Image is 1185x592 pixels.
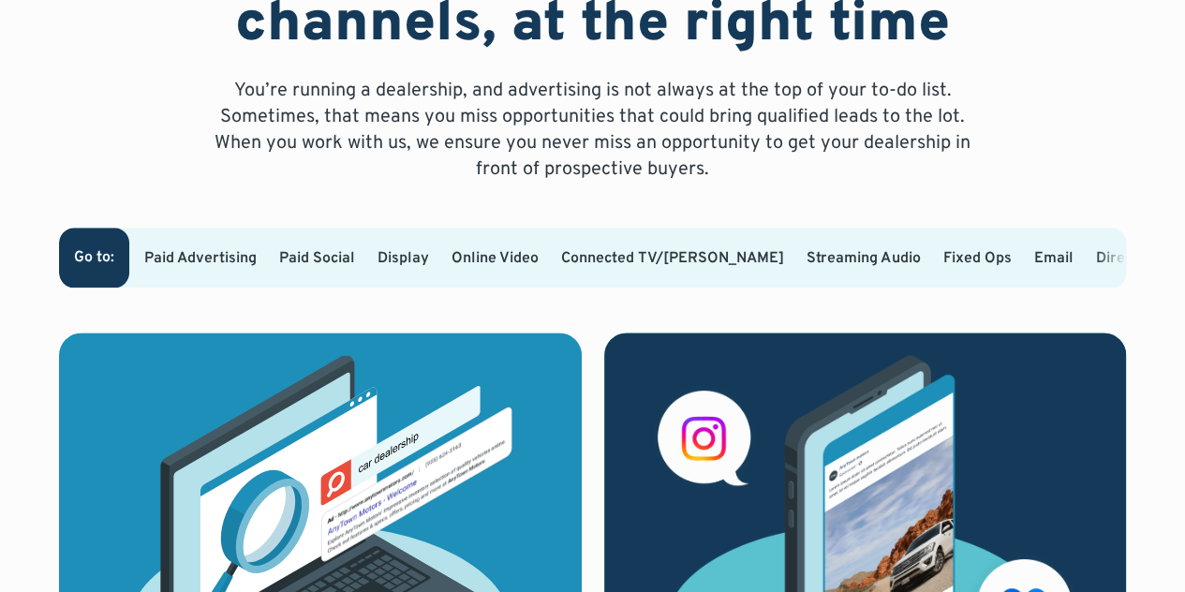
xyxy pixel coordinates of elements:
[203,78,983,183] p: You’re running a dealership, and advertising is not always at the top of your to-do list. Sometim...
[74,250,114,265] div: Go to:
[807,249,920,268] a: Streaming Audio
[561,249,784,268] a: Connected TV/[PERSON_NAME]
[144,249,257,268] a: Paid Advertising
[942,249,1011,268] a: Fixed Ops
[279,249,355,268] a: Paid Social
[1033,249,1073,268] a: Email
[378,249,429,268] a: Display
[452,249,539,268] a: Online Video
